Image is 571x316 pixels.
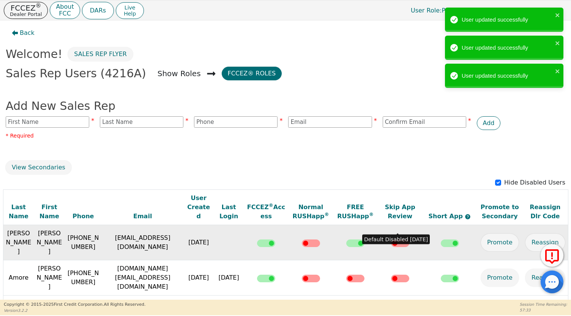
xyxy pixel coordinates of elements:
button: Sales Rep Flyer [68,47,133,61]
div: User updated successfully [462,44,553,52]
p: FCCEZ [10,4,42,12]
td: [DATE] [214,260,244,296]
button: Promote [481,234,519,251]
span: Back [20,28,35,38]
button: Promote [481,269,519,286]
button: close [555,39,560,47]
button: LiveHelp [116,2,144,19]
p: Dealer Portal [10,12,42,17]
sup: ® [369,212,374,217]
p: Version 3.2.2 [4,308,145,313]
p: Primary [403,3,473,18]
h2: Sales Rep Users (4216A) [6,67,146,80]
a: User Role:Primary [403,3,473,18]
td: Amore [3,260,34,296]
div: First Name [36,203,63,221]
div: Email [104,212,181,221]
p: Copyright © 2015- 2025 First Credit Corporation. [4,302,145,308]
div: Promote to Secondary [479,203,521,221]
h2: Welcome! [6,47,62,61]
p: Add New Sales Rep [6,97,565,114]
span: Normal RUSHapp [293,203,329,220]
p: About [56,4,74,10]
td: [PHONE_NUMBER] [65,225,102,260]
td: [EMAIL_ADDRESS][DOMAIN_NAME] [102,225,183,260]
p: Session Time Remaining: [520,302,567,307]
button: FCCEZ® Roles [222,67,282,80]
span: Live [124,5,136,11]
div: Last Name [5,203,32,221]
button: 4216A:[PERSON_NAME] [475,5,567,16]
span: Short App [429,213,465,220]
td: [DOMAIN_NAME][EMAIL_ADDRESS][DOMAIN_NAME] [102,260,183,296]
button: Back [6,24,41,42]
span: All Rights Reserved. [104,302,145,307]
td: [DATE] [183,260,214,296]
div: Last Login [216,203,242,221]
div: User updated successfully [462,72,553,80]
div: Reassign Dlr Code [524,203,566,221]
button: DARs [82,2,114,19]
div: User updated successfully [462,16,553,24]
button: Reassign [525,269,565,286]
p: 57:33 [520,307,567,313]
span: User Role : [411,7,442,14]
div: Phone [67,212,100,221]
sup: ® [269,203,273,208]
span: Help [124,11,136,17]
input: Confirm Email [383,116,466,128]
input: Last Name [100,116,183,128]
td: [DATE] [183,225,214,260]
sup: ® [36,2,41,9]
div: User Created [185,194,212,221]
p: FCC [56,11,74,17]
td: [PHONE_NUMBER] [65,260,102,296]
button: View Secondaries [6,161,71,174]
td: [PERSON_NAME] [3,225,34,260]
p: Hide Disabled Users [504,178,565,187]
button: FCCEZ®Dealer Portal [4,2,48,19]
input: Phone [194,116,278,128]
td: [PERSON_NAME] [34,260,65,296]
p: * Required [6,132,565,140]
div: Skip App Review [380,203,421,221]
span: FCCEZ Access [247,203,285,220]
div: Default Disabled [DATE] [362,235,430,244]
input: First Name [6,116,89,128]
button: close [555,67,560,75]
button: Add [477,116,501,130]
span: FREE RUSHapp [337,203,374,220]
span: Show Roles [158,68,201,79]
button: Reassign [525,234,565,251]
sup: ® [325,212,329,217]
button: Report Error to FCC [541,244,563,267]
button: AboutFCC [50,2,80,19]
input: Email [288,116,372,128]
td: [PERSON_NAME] [34,225,65,260]
button: close [555,11,560,19]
